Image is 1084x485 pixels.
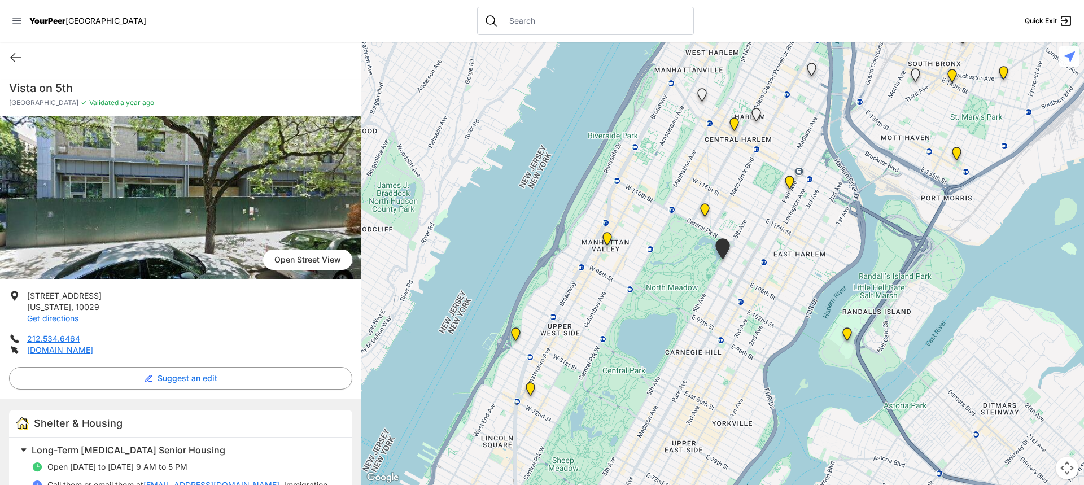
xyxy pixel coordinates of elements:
span: ✓ [81,98,87,107]
span: Validated [89,98,119,107]
span: Quick Exit [1025,16,1057,25]
span: [US_STATE] [27,302,71,312]
img: Google [364,470,401,485]
button: Suggest an edit [9,367,352,390]
div: Bronx Youth Center (BYC) [956,30,970,49]
span: [GEOGRAPHIC_DATA] [65,16,146,25]
button: Map camera controls [1056,457,1078,479]
span: Open [DATE] to [DATE] 9 AM to 5 PM [47,462,187,471]
h1: Vista on 5th [9,80,352,96]
div: Keener Men's Shelter [840,327,854,346]
div: Trinity Lutheran Church [600,232,614,250]
div: Hamilton Senior Center [523,382,537,400]
a: [DOMAIN_NAME] [27,345,93,355]
a: 212.534.6464 [27,334,80,343]
span: 10029 [76,302,99,312]
div: Young Adult Residence [749,108,763,126]
span: Long-Term [MEDICAL_DATA] Senior Housing [32,444,225,456]
div: Upper West Side, Closed [805,63,819,81]
div: Administrative Office, No Walk-Ins [509,327,523,346]
span: YourPeer [29,16,65,25]
a: Open this area in Google Maps (opens a new window) [364,470,401,485]
span: a year ago [119,98,154,107]
a: Open Street View [263,250,352,270]
span: Shelter & Housing [34,417,123,429]
a: YourPeer[GEOGRAPHIC_DATA] [29,18,146,24]
div: Uptown/Harlem DYCD Youth Drop-in Center [727,117,741,136]
div: Bailey House, Inc. [783,176,797,194]
span: Suggest an edit [158,373,217,384]
div: 820 MRT Residential Chemical Dependence Treatment Program [698,203,712,221]
a: Quick Exit [1025,14,1073,28]
span: [STREET_ADDRESS] [27,291,102,300]
a: Get directions [27,313,78,323]
span: [GEOGRAPHIC_DATA] [9,98,78,107]
div: Queen of Peace Single Male-Identified Adult Shelter [908,68,923,86]
div: Hunts Point Multi-Service Center [996,66,1011,84]
span: , [71,302,73,312]
div: Queen of Peace Single Female-Identified Adult Shelter [695,88,709,106]
div: The Bronx Pride Center [945,69,959,87]
input: Search [502,15,687,27]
